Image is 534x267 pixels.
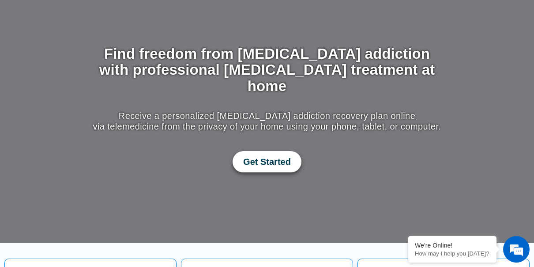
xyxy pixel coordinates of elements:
span: Get Started [243,156,291,167]
div: Get Started with Suboxone Treatment by filling-out this new patient packet form [91,151,444,172]
p: How may I help you today? [415,250,490,257]
a: Get Started [233,151,301,172]
p: Receive a personalized [MEDICAL_DATA] addiction recovery plan online via telemedicine from the pr... [91,111,444,132]
h1: Find freedom from [MEDICAL_DATA] addiction with professional [MEDICAL_DATA] treatment at home [91,46,444,94]
div: We're Online! [415,242,490,249]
